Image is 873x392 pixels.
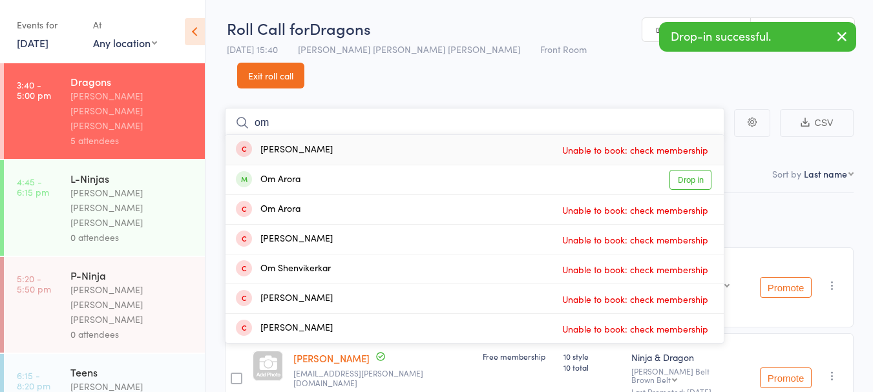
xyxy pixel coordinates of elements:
div: 5 attendees [70,133,194,148]
div: Drop-in successful. [659,22,856,52]
div: [PERSON_NAME] [236,232,333,247]
span: Unable to book: check membership [559,319,711,338]
span: Unable to book: check membership [559,260,711,279]
label: Sort by [772,167,801,180]
button: CSV [780,109,854,137]
div: Teens [70,365,194,379]
input: Search by name [225,108,724,138]
div: Events for [17,14,80,36]
button: Promote [760,277,812,298]
a: 4:45 -6:15 pmL-Ninjas[PERSON_NAME] [PERSON_NAME] [PERSON_NAME]0 attendees [4,160,205,256]
span: Unable to book: check membership [559,230,711,249]
button: Promote [760,367,812,388]
div: [PERSON_NAME] [PERSON_NAME] [PERSON_NAME] [70,185,194,230]
span: Unable to book: check membership [559,140,711,160]
span: Unable to book: check membership [559,289,711,309]
span: [PERSON_NAME] [PERSON_NAME] [PERSON_NAME] [298,43,520,56]
div: [PERSON_NAME] [PERSON_NAME] [PERSON_NAME] [70,282,194,327]
div: Om Shenvikerkar [236,262,331,276]
a: Drop in [669,170,711,190]
time: 5:20 - 5:50 pm [17,273,51,294]
div: [PERSON_NAME] [236,143,333,158]
time: 4:45 - 6:15 pm [17,176,49,197]
div: Brown Belt [631,375,671,384]
div: Free membership [483,351,553,362]
a: [DATE] [17,36,48,50]
span: 10 total [563,362,621,373]
div: [PERSON_NAME] [PERSON_NAME] [PERSON_NAME] [70,88,194,133]
div: Ninja & Dragon [631,351,750,364]
time: 3:40 - 5:00 pm [17,79,51,100]
div: L-Ninjas [70,171,194,185]
div: Dragons [70,74,194,88]
div: 0 attendees [70,327,194,342]
a: Exit roll call [237,63,304,88]
span: [DATE] 15:40 [227,43,278,56]
span: Roll Call for [227,17,310,39]
small: bianca.abood@hotmail.com [293,369,472,387]
span: Unable to book: check membership [559,200,711,220]
div: [PERSON_NAME] Belt [631,367,750,384]
div: 0 attendees [70,230,194,245]
div: [PERSON_NAME] [236,321,333,336]
div: Last name [804,167,847,180]
span: Dragons [310,17,371,39]
span: Front Room [540,43,587,56]
div: Any location [93,36,157,50]
a: 3:40 -5:00 pmDragons[PERSON_NAME] [PERSON_NAME] [PERSON_NAME]5 attendees [4,63,205,159]
div: At [93,14,157,36]
a: [PERSON_NAME] [293,351,370,365]
span: 10 style [563,351,621,362]
time: 6:15 - 8:20 pm [17,370,50,391]
div: Om Arora [236,202,300,217]
a: 5:20 -5:50 pmP-Ninja[PERSON_NAME] [PERSON_NAME] [PERSON_NAME]0 attendees [4,257,205,353]
div: [PERSON_NAME] [236,291,333,306]
div: P-Ninja [70,268,194,282]
div: Om Arora [236,172,300,187]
